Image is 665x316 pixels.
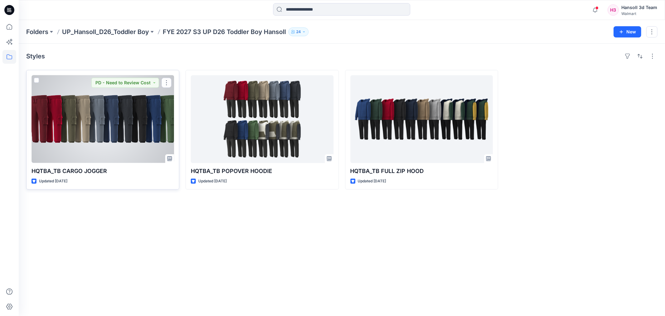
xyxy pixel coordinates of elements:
[350,167,493,175] p: HQTBA_TB FULL ZIP HOOD
[39,178,67,185] p: Updated [DATE]
[163,27,286,36] p: FYE 2027 S3 UP D26 Toddler Boy Hansoll
[350,75,493,163] a: HQTBA_TB FULL ZIP HOOD
[621,11,657,16] div: Walmart
[62,27,149,36] a: UP_Hansoll_D26_Toddler Boy
[608,4,619,16] div: H3
[358,178,386,185] p: Updated [DATE]
[288,27,309,36] button: 24
[614,26,641,37] button: New
[31,167,174,175] p: HQTBA_TB CARGO JOGGER
[26,27,48,36] a: Folders
[621,4,657,11] div: Hansoll 3d Team
[31,75,174,163] a: HQTBA_TB CARGO JOGGER
[296,28,301,35] p: 24
[198,178,227,185] p: Updated [DATE]
[191,167,333,175] p: HQTBA_TB POPOVER HOODIE
[26,52,45,60] h4: Styles
[191,75,333,163] a: HQTBA_TB POPOVER HOODIE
